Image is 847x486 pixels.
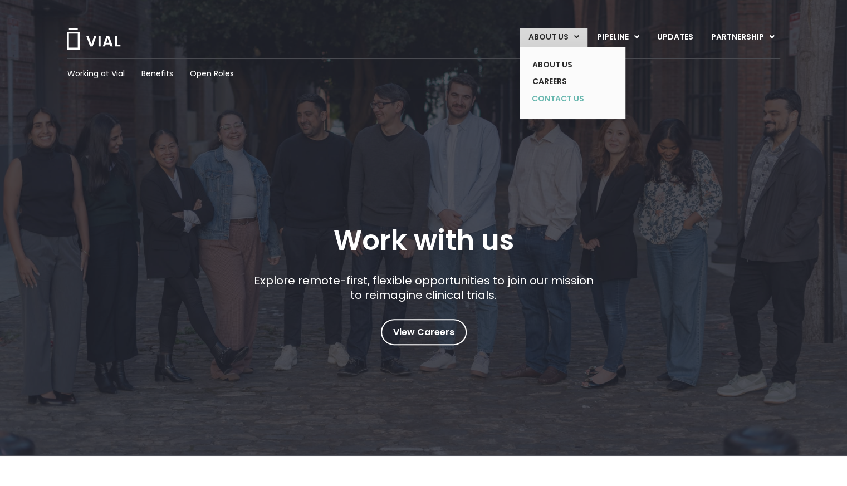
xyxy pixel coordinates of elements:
[190,68,234,80] a: Open Roles
[66,28,121,50] img: Vial Logo
[588,28,648,47] a: PIPELINEMenu Toggle
[702,28,784,47] a: PARTNERSHIPMenu Toggle
[523,90,605,108] a: CONTACT US
[334,224,514,257] h1: Work with us
[523,73,605,90] a: CAREERS
[381,319,467,345] a: View Careers
[393,325,454,340] span: View Careers
[523,56,605,73] a: ABOUT US
[141,68,173,80] a: Benefits
[520,28,587,47] a: ABOUT USMenu Toggle
[67,68,125,80] a: Working at Vial
[648,28,702,47] a: UPDATES
[249,273,598,302] p: Explore remote-first, flexible opportunities to join our mission to reimagine clinical trials.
